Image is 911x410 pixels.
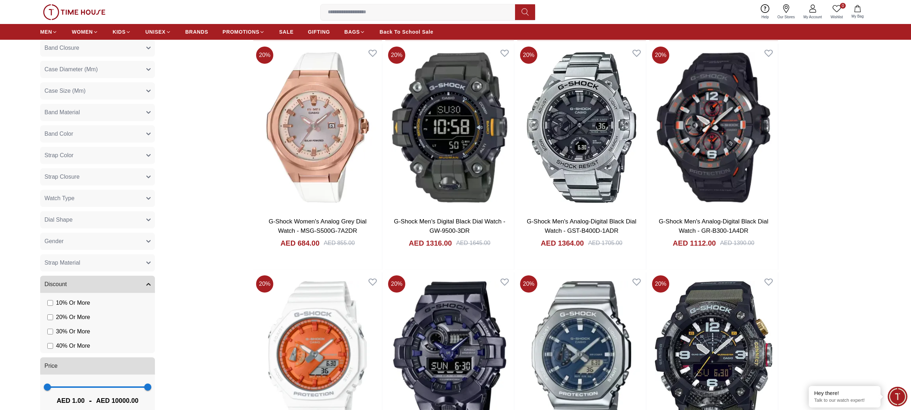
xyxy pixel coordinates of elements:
[757,3,773,21] a: Help
[56,342,90,350] span: 40 % Or More
[40,233,155,250] button: Gender
[44,280,67,289] span: Discount
[40,61,155,78] button: Case Diameter (Mm)
[72,28,93,35] span: WOMEN
[44,108,80,117] span: Band Material
[759,14,772,20] span: Help
[269,218,367,234] a: G-Shock Women's Analog Grey Dial Watch - MSG-S500G-7A2DR
[388,47,405,64] span: 20 %
[40,104,155,121] button: Band Material
[145,28,165,35] span: UNISEX
[185,25,208,38] a: BRANDS
[40,147,155,164] button: Strap Color
[344,25,365,38] a: BAGS
[185,28,208,35] span: BRANDS
[344,28,360,35] span: BAGS
[96,396,138,406] span: AED 10000.00
[324,239,355,247] div: AED 855.00
[223,25,265,38] a: PROMOTIONS
[44,130,73,138] span: Band Color
[40,254,155,271] button: Strap Material
[308,28,330,35] span: GIFTING
[279,25,293,38] a: SALE
[47,300,53,306] input: 10% Or More
[720,239,754,247] div: AED 1390.00
[280,238,320,248] h4: AED 684.00
[56,299,90,307] span: 10 % Or More
[40,357,155,375] button: Price
[649,44,778,212] img: G-Shock Men's Analog-Digital Black Dial Watch - GR-B300-1A4DR
[40,211,155,228] button: Dial Shape
[541,238,584,248] h4: AED 1364.00
[44,87,86,95] span: Case Size (Mm)
[652,47,669,64] span: 20 %
[40,39,155,57] button: Band Closure
[520,47,537,64] span: 20 %
[888,387,907,406] div: Chat Widget
[673,238,716,248] h4: AED 1112.00
[40,190,155,207] button: Watch Type
[40,276,155,293] button: Discount
[47,343,53,349] input: 40% Or More
[56,327,90,336] span: 30 % Or More
[773,3,799,21] a: Our Stores
[394,218,505,234] a: G-Shock Men's Digital Black Dial Watch - GW-9500-3DR
[847,4,868,20] button: My Bag
[57,396,85,406] span: AED 1.00
[44,259,80,267] span: Strap Material
[44,151,74,160] span: Strap Color
[253,44,382,212] img: G-Shock Women's Analog Grey Dial Watch - MSG-S500G-7A2DR
[801,14,825,20] span: My Account
[40,25,57,38] a: MEN
[388,275,405,293] span: 20 %
[256,275,273,293] span: 20 %
[840,3,846,9] span: 0
[44,216,72,224] span: Dial Shape
[828,14,846,20] span: Wishlist
[775,14,798,20] span: Our Stores
[40,168,155,185] button: Strap Closure
[826,3,847,21] a: 0Wishlist
[113,28,126,35] span: KIDS
[40,82,155,100] button: Case Size (Mm)
[279,28,293,35] span: SALE
[849,14,867,19] span: My Bag
[113,25,131,38] a: KIDS
[379,28,433,35] span: Back To School Sale
[652,275,669,293] span: 20 %
[47,314,53,320] input: 20% Or More
[44,237,63,246] span: Gender
[409,238,452,248] h4: AED 1316.00
[44,65,98,74] span: Case Diameter (Mm)
[256,47,273,64] span: 20 %
[44,194,75,203] span: Watch Type
[56,313,90,322] span: 20 % Or More
[47,329,53,334] input: 30% Or More
[44,44,79,52] span: Band Closure
[308,25,330,38] a: GIFTING
[814,397,875,404] p: Talk to our watch expert!
[44,362,57,370] span: Price
[517,44,646,212] img: G-Shock Men's Analog-Digital Black Dial Watch - GST-B400D-1ADR
[145,25,171,38] a: UNISEX
[85,395,96,406] span: -
[520,275,537,293] span: 20 %
[527,218,637,234] a: G-Shock Men's Analog-Digital Black Dial Watch - GST-B400D-1ADR
[40,28,52,35] span: MEN
[44,173,80,181] span: Strap Closure
[379,25,433,38] a: Back To School Sale
[385,44,514,212] img: G-Shock Men's Digital Black Dial Watch - GW-9500-3DR
[223,28,260,35] span: PROMOTIONS
[72,25,98,38] a: WOMEN
[659,218,769,234] a: G-Shock Men's Analog-Digital Black Dial Watch - GR-B300-1A4DR
[43,4,105,20] img: ...
[588,239,622,247] div: AED 1705.00
[814,390,875,397] div: Hey there!
[456,239,490,247] div: AED 1645.00
[40,125,155,143] button: Band Color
